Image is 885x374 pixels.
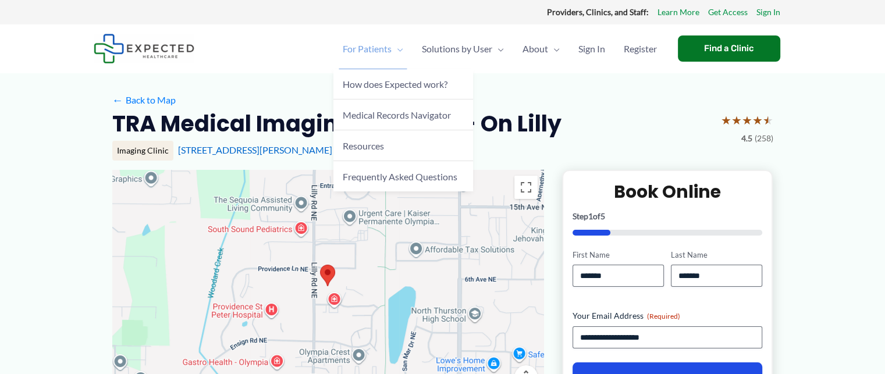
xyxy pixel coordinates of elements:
p: Step of [573,212,763,220]
span: ← [112,94,123,105]
label: Last Name [671,250,762,261]
a: [STREET_ADDRESS][PERSON_NAME] [178,144,332,155]
span: ★ [763,109,773,131]
span: 4.5 [741,131,752,146]
div: Imaging Clinic [112,141,173,161]
a: Frequently Asked Questions [333,161,473,191]
h2: Book Online [573,180,763,203]
span: Frequently Asked Questions [343,171,457,182]
span: Menu Toggle [392,29,403,69]
span: (258) [755,131,773,146]
label: First Name [573,250,664,261]
span: Menu Toggle [492,29,504,69]
button: Toggle fullscreen view [514,176,538,199]
span: Sign In [578,29,605,69]
span: Resources [343,140,384,151]
a: Resources [333,130,473,161]
a: Medical Records Navigator [333,99,473,130]
span: ★ [721,109,731,131]
span: About [523,29,548,69]
span: Register [624,29,657,69]
span: How does Expected work? [343,79,447,90]
a: Solutions by UserMenu Toggle [413,29,513,69]
a: How does Expected work? [333,69,473,100]
img: Expected Healthcare Logo - side, dark font, small [94,34,194,63]
span: For Patients [343,29,392,69]
span: Medical Records Navigator [343,109,451,120]
strong: Providers, Clinics, and Staff: [547,7,649,17]
a: Register [614,29,666,69]
span: (Required) [647,312,680,320]
span: Menu Toggle [548,29,560,69]
a: Get Access [708,5,748,20]
nav: Primary Site Navigation [333,29,666,69]
a: Sign In [569,29,614,69]
label: Your Email Address [573,310,763,322]
a: ←Back to Map [112,91,176,109]
span: ★ [752,109,763,131]
span: ★ [731,109,742,131]
h2: TRA Medical Imaging Olympia – On Lilly [112,109,561,138]
span: 5 [600,211,605,221]
span: ★ [742,109,752,131]
span: 1 [588,211,593,221]
a: Learn More [657,5,699,20]
span: Solutions by User [422,29,492,69]
a: Find a Clinic [678,35,780,62]
a: For PatientsMenu Toggle [333,29,413,69]
a: Sign In [756,5,780,20]
a: AboutMenu Toggle [513,29,569,69]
